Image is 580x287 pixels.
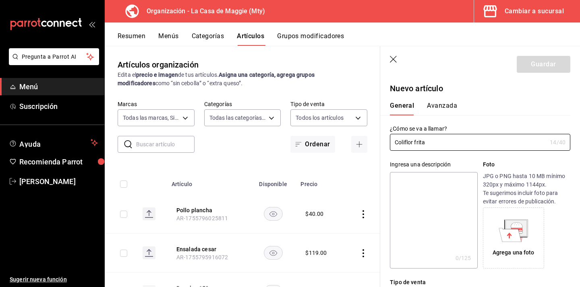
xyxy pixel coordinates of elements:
a: Pregunta a Parrot AI [6,58,99,67]
button: edit-product-location [176,245,241,253]
button: Ordenar [290,136,335,153]
span: Pregunta a Parrot AI [22,53,87,61]
div: 0 /125 [456,254,471,262]
button: edit-product-location [176,206,241,214]
div: navigation tabs [118,32,580,46]
div: Cambiar a sucursal [505,6,564,17]
div: Agrega una foto [485,209,542,266]
p: JPG o PNG hasta 10 MB mínimo 320px y máximo 1144px. Te sugerimos incluir foto para evitar errores... [483,172,570,206]
button: actions [359,249,367,257]
span: Recomienda Parrot [19,156,98,167]
label: ¿Cómo se va a llamar? [390,126,570,131]
div: Tipo de venta [390,278,570,287]
button: availability-product [264,246,283,260]
div: $ 119.00 [305,249,327,257]
span: Todas las categorías, Sin categoría [209,114,266,122]
button: actions [359,210,367,218]
th: Artículo [167,169,251,195]
th: Precio [296,169,344,195]
div: 14 /40 [550,138,565,146]
strong: Asigna una categoría, agrega grupos modificadores [118,72,315,86]
button: open_drawer_menu [89,21,95,27]
label: Marcas [118,101,195,107]
strong: precio e imagen [136,72,178,78]
div: Artículos organización [118,59,199,71]
span: Todos los artículos [296,114,344,122]
div: Ingresa una descripción [390,160,477,169]
p: Foto [483,160,570,169]
button: General [390,102,414,115]
div: $ 40.00 [305,210,323,218]
span: AR-1755796025811 [176,215,228,221]
span: [PERSON_NAME] [19,176,98,187]
button: Resumen [118,32,145,46]
label: Tipo de venta [290,101,367,107]
span: Todas las marcas, Sin marca [123,114,180,122]
button: Categorías [192,32,224,46]
button: Artículos [237,32,264,46]
button: availability-product [264,207,283,221]
div: Agrega una foto [493,248,534,257]
label: Categorías [204,101,281,107]
button: Avanzada [427,102,457,115]
span: Sugerir nueva función [10,275,98,284]
input: Buscar artículo [136,136,195,152]
button: Grupos modificadores [277,32,344,46]
div: navigation tabs [390,102,561,115]
span: AR-1755795916072 [176,254,228,260]
div: Edita el de tus artículos. como “sin cebolla” o “extra queso”. [118,71,367,88]
h3: Organización - La Casa de Maggie (Mty) [140,6,265,16]
p: Nuevo artículo [390,82,570,94]
button: Pregunta a Parrot AI [9,48,99,65]
span: Suscripción [19,101,98,112]
span: Menú [19,81,98,92]
button: Menús [158,32,178,46]
span: Ayuda [19,138,87,148]
th: Disponible [251,169,296,195]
